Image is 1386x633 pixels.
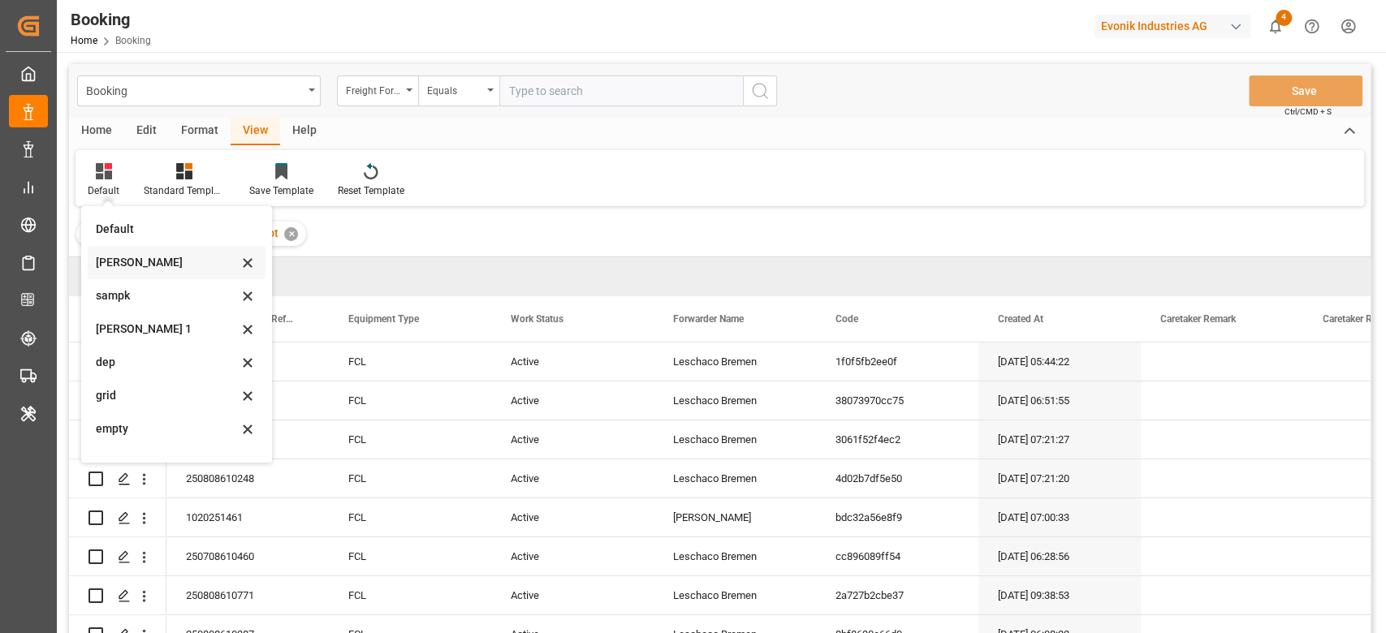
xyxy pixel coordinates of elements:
button: Help Center [1293,8,1330,45]
span: Caretaker Remark [1160,313,1236,325]
div: 2a727b2cbe37 [816,576,978,614]
div: Active [491,498,654,536]
div: bdc32a56e8f9 [816,498,978,536]
span: Ctrl/CMD + S [1285,105,1332,118]
div: Leschaco Bremen [654,342,816,381]
div: Home [69,118,124,145]
div: [DATE] 09:38:53 [978,576,1141,614]
div: empty [96,420,238,437]
div: Booking [86,80,303,100]
div: View [231,118,280,145]
div: [DATE] 05:44:22 [978,342,1141,381]
div: FCL [329,420,491,459]
div: [DATE] 07:21:27 [978,420,1141,459]
div: ✕ [284,227,298,241]
button: search button [743,75,777,106]
div: [DATE] 06:51:55 [978,381,1141,420]
div: Format [169,118,231,145]
div: 4d02b7df5e50 [816,459,978,497]
div: Press SPACE to select this row. [69,498,166,537]
div: [DATE] 07:00:33 [978,498,1141,536]
div: Press SPACE to select this row. [69,537,166,576]
div: Press SPACE to select this row. [69,459,166,498]
div: 38073970cc75 [816,381,978,420]
div: Help [280,118,329,145]
div: 3061f52f4ec2 [816,420,978,459]
span: Code [835,313,858,325]
div: Equals [427,80,482,98]
div: Active [491,342,654,381]
div: sampk [96,287,238,304]
div: Active [491,537,654,575]
div: Press SPACE to select this row. [69,576,166,615]
div: Press SPACE to select this row. [69,342,166,381]
button: open menu [418,75,499,106]
div: Active [491,576,654,614]
div: Edit [124,118,169,145]
div: Leschaco Bremen [654,537,816,575]
div: FCL [329,381,491,420]
div: TS1 [96,454,238,471]
button: show 4 new notifications [1257,8,1293,45]
span: Equipment Type [348,313,419,325]
div: [PERSON_NAME] [96,254,238,271]
div: Press SPACE to select this row. [69,381,166,420]
span: 4 [1276,10,1292,26]
span: Work Status [511,313,563,325]
button: Save [1249,75,1362,106]
div: FCL [329,459,491,497]
div: 250808610248 [166,459,329,497]
div: cc896089ff54 [816,537,978,575]
div: 1f0f5fb2ee0f [816,342,978,381]
div: Active [491,381,654,420]
div: Save Template [249,183,313,198]
div: Evonik Industries AG [1095,15,1250,38]
div: Standard Templates [144,183,225,198]
div: Leschaco Bremen [654,576,816,614]
div: grid [96,387,238,404]
div: Reset Template [338,183,404,198]
div: Press SPACE to select this row. [69,420,166,459]
div: Default [88,183,119,198]
div: Active [491,459,654,497]
div: Freight Forwarder's Reference No. [346,80,401,98]
div: FCL [329,498,491,536]
div: [DATE] 07:21:20 [978,459,1141,497]
div: Leschaco Bremen [654,381,816,420]
a: Home [71,35,97,46]
button: Evonik Industries AG [1095,11,1257,41]
div: [DATE] 06:28:56 [978,537,1141,575]
div: FCL [329,576,491,614]
div: Leschaco Bremen [654,420,816,459]
div: Booking [71,7,151,32]
div: Leschaco Bremen [654,459,816,497]
div: FCL [329,537,491,575]
div: FCL [329,342,491,381]
input: Type to search [499,75,743,106]
div: 250808610771 [166,576,329,614]
div: 250708610460 [166,537,329,575]
div: 1020251461 [166,498,329,536]
div: dep [96,354,238,371]
span: Forwarder Name [673,313,744,325]
div: Active [491,420,654,459]
div: [PERSON_NAME] [654,498,816,536]
button: open menu [77,75,321,106]
button: open menu [337,75,418,106]
div: [PERSON_NAME] 1 [96,321,238,338]
div: Default [96,221,238,238]
span: Created At [998,313,1043,325]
